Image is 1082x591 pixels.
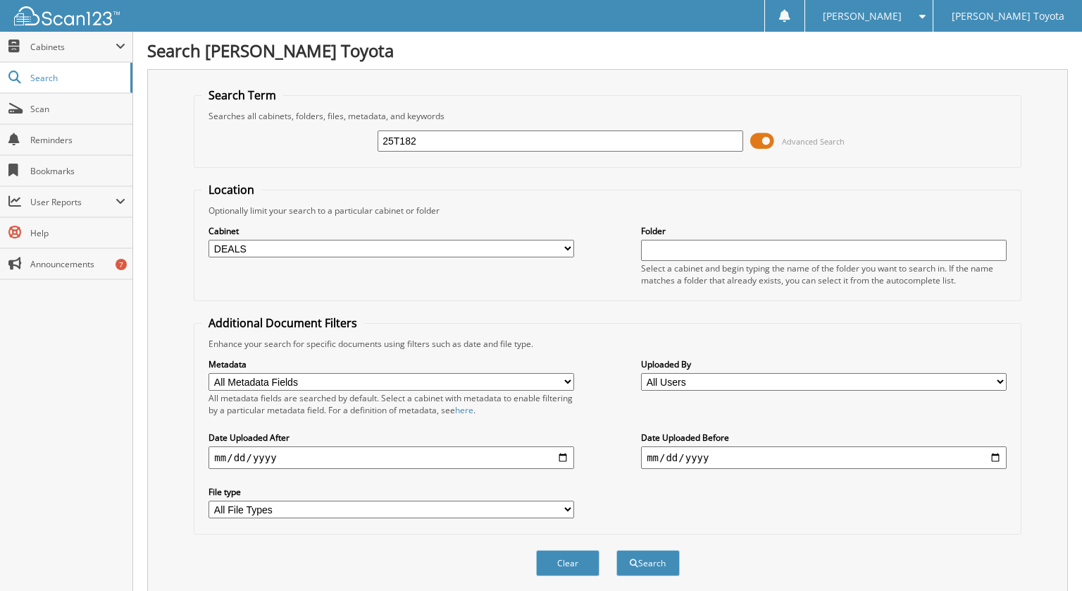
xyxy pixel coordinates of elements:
h1: Search [PERSON_NAME] Toyota [147,39,1068,62]
div: Enhance your search for specific documents using filters such as date and file type. [201,338,1013,350]
div: Searches all cabinets, folders, files, metadata, and keywords [201,110,1013,122]
span: User Reports [30,196,116,208]
div: Optionally limit your search to a particular cabinet or folder [201,205,1013,217]
div: Select a cabinet and begin typing the name of the folder you want to search in. If the name match... [641,262,1007,286]
span: Announcements [30,258,125,270]
span: Reminders [30,134,125,146]
div: All metadata fields are searched by default. Select a cabinet with metadata to enable filtering b... [209,392,574,416]
span: Bookmarks [30,165,125,177]
label: Cabinet [209,225,574,237]
span: Help [30,227,125,239]
button: Clear [536,550,599,576]
legend: Additional Document Filters [201,315,364,331]
label: File type [209,486,574,498]
div: 7 [116,259,127,270]
input: start [209,446,574,469]
span: Advanced Search [782,136,845,147]
label: Metadata [209,358,574,370]
legend: Search Term [201,87,283,103]
input: end [641,446,1007,469]
label: Uploaded By [641,358,1007,370]
span: Scan [30,103,125,115]
span: [PERSON_NAME] Toyota [952,12,1064,20]
span: Search [30,72,123,84]
button: Search [616,550,680,576]
legend: Location [201,182,261,197]
label: Folder [641,225,1007,237]
span: [PERSON_NAME] [823,12,902,20]
label: Date Uploaded Before [641,432,1007,444]
span: Cabinets [30,41,116,53]
img: scan123-logo-white.svg [14,6,120,25]
a: here [455,404,473,416]
label: Date Uploaded After [209,432,574,444]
